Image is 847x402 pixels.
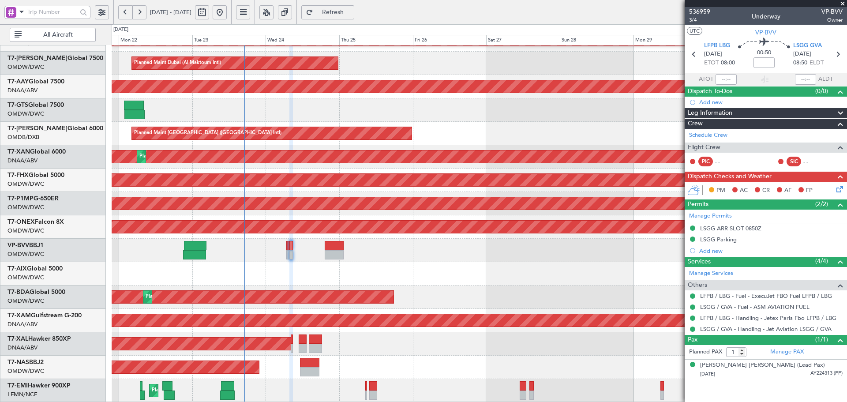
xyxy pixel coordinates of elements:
[698,157,713,166] div: PIC
[699,247,843,255] div: Add new
[7,79,64,85] a: T7-AAYGlobal 7500
[7,102,28,108] span: T7-GTS
[7,312,31,319] span: T7-XAM
[7,86,37,94] a: DNAA/ABV
[7,219,35,225] span: T7-ONEX
[787,157,801,166] div: SIC
[7,250,44,258] a: OMDW/DWC
[301,5,354,19] button: Refresh
[704,50,722,59] span: [DATE]
[689,131,727,140] a: Schedule Crew
[810,59,824,68] span: ELDT
[740,186,748,195] span: AC
[7,320,37,328] a: DNAA/ABV
[700,236,737,243] div: LSGG Parking
[700,292,832,300] a: LFPB / LBG - Fuel - ExecuJet FBO Fuel LFPB / LBG
[7,172,64,178] a: T7-FHXGlobal 5000
[7,63,44,71] a: OMDW/DWC
[815,199,828,209] span: (2/2)
[560,35,633,45] div: Sun 28
[755,28,776,37] span: VP-BVV
[688,143,720,153] span: Flight Crew
[689,348,722,357] label: Planned PAX
[7,133,39,141] a: OMDB/DXB
[689,7,710,16] span: 536959
[7,344,37,352] a: DNAA/ABV
[7,149,66,155] a: T7-XANGlobal 6000
[7,367,44,375] a: OMDW/DWC
[716,186,725,195] span: PM
[7,149,30,155] span: T7-XAN
[688,86,732,97] span: Dispatch To-Dos
[688,280,707,290] span: Others
[704,59,719,68] span: ETOT
[7,383,28,389] span: T7-EMI
[688,108,732,118] span: Leg Information
[700,303,810,311] a: LSGG / GVA - Fuel - ASM AVIATION FUEL
[7,266,27,272] span: T7-AIX
[7,383,71,389] a: T7-EMIHawker 900XP
[7,359,29,365] span: T7-NAS
[7,180,44,188] a: OMDW/DWC
[704,41,730,50] span: LFPB LBG
[700,225,761,232] div: LSGG ARR SLOT 0850Z
[7,195,34,202] span: T7-P1MP
[815,256,828,266] span: (4/4)
[815,86,828,96] span: (0/0)
[7,266,63,272] a: T7-AIXGlobal 5000
[7,79,29,85] span: T7-AAY
[134,56,221,70] div: Planned Maint Dubai (Al Maktoum Intl)
[7,336,71,342] a: T7-XALHawker 850XP
[7,125,67,131] span: T7-[PERSON_NAME]
[803,158,823,165] div: - -
[7,289,65,295] a: T7-BDAGlobal 5000
[152,384,236,397] div: Planned Maint [GEOGRAPHIC_DATA]
[315,9,351,15] span: Refresh
[688,335,697,345] span: Pax
[699,75,713,84] span: ATOT
[793,59,807,68] span: 08:50
[192,35,266,45] div: Tue 23
[27,5,77,19] input: Trip Number
[699,98,843,106] div: Add new
[770,348,804,357] a: Manage PAX
[7,157,37,165] a: DNAA/ABV
[716,74,737,85] input: --:--
[687,27,702,35] button: UTC
[7,125,103,131] a: T7-[PERSON_NAME]Global 6000
[806,186,813,195] span: FP
[119,35,192,45] div: Mon 22
[700,371,715,377] span: [DATE]
[7,195,59,202] a: T7-P1MPG-650ER
[815,335,828,344] span: (1/1)
[7,359,44,365] a: T7-NASBBJ2
[7,242,44,248] a: VP-BVVBBJ1
[7,110,44,118] a: OMDW/DWC
[139,150,226,163] div: Planned Maint Dubai (Al Maktoum Intl)
[689,269,733,278] a: Manage Services
[7,172,29,178] span: T7-FHX
[7,55,67,61] span: T7-[PERSON_NAME]
[793,41,822,50] span: LSGG GVA
[486,35,560,45] div: Sat 27
[688,257,711,267] span: Services
[150,8,191,16] span: [DATE] - [DATE]
[810,370,843,377] span: AY224313 (PP)
[339,35,413,45] div: Thu 25
[688,172,772,182] span: Dispatch Checks and Weather
[146,290,232,304] div: Planned Maint Dubai (Al Maktoum Intl)
[793,50,811,59] span: [DATE]
[700,325,832,333] a: LSGG / GVA - Handling - Jet Aviation LSGG / GVA
[113,26,128,34] div: [DATE]
[7,102,64,108] a: T7-GTSGlobal 7500
[757,49,771,57] span: 00:50
[413,35,487,45] div: Fri 26
[10,28,96,42] button: All Aircraft
[688,199,708,210] span: Permits
[715,158,735,165] div: - -
[7,242,29,248] span: VP-BVV
[23,32,93,38] span: All Aircraft
[7,297,44,305] a: OMDW/DWC
[7,55,103,61] a: T7-[PERSON_NAME]Global 7500
[266,35,339,45] div: Wed 24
